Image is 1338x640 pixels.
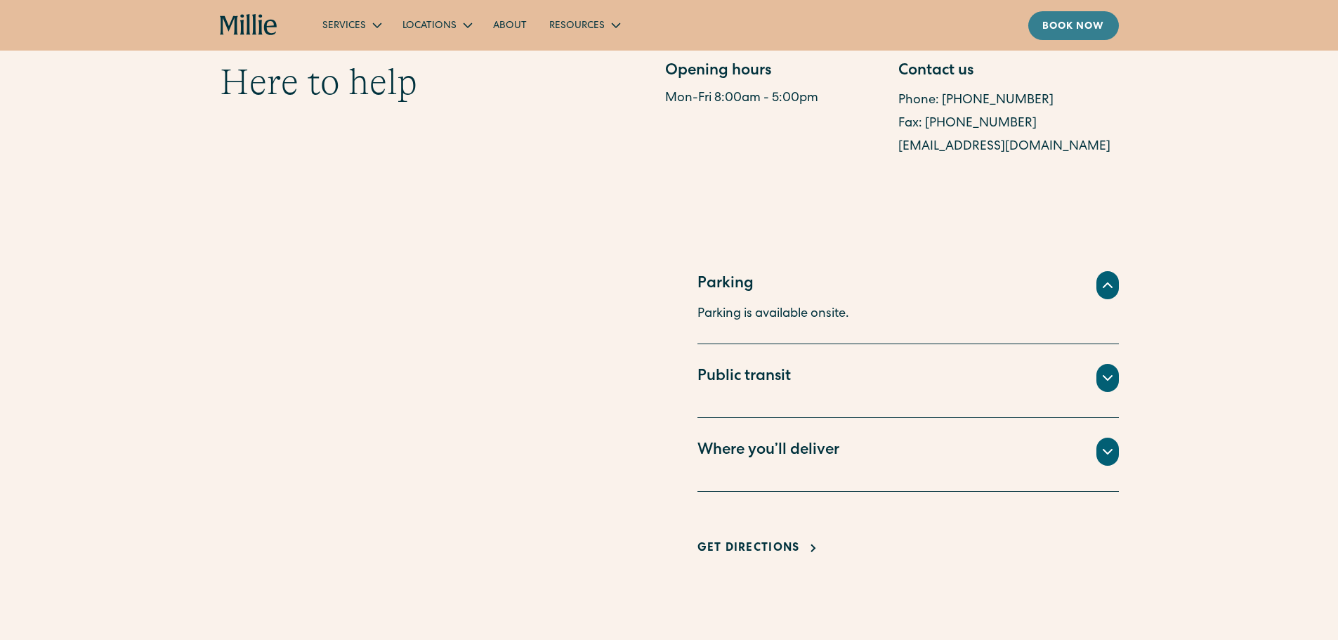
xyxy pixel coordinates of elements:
div: Parking [697,273,754,296]
div: Mon-Fri 8:00am - 5:00pm [665,89,886,108]
div: Opening hours [665,60,886,84]
h2: Here to help [220,60,417,104]
a: Fax: [PHONE_NUMBER] [898,117,1037,130]
a: About [482,13,538,37]
div: Services [311,13,391,37]
a: Book now [1028,11,1119,40]
div: Where you’ll deliver [697,440,839,463]
div: Public transit [697,366,791,389]
div: Contact us [898,60,1119,84]
a: [EMAIL_ADDRESS][DOMAIN_NAME] [898,141,1110,153]
div: Resources [549,19,605,34]
div: Locations [402,19,457,34]
div: Services [322,19,366,34]
div: Get Directions [697,540,800,557]
div: Book now [1042,20,1105,34]
a: Phone: [PHONE_NUMBER] [898,94,1054,107]
a: home [220,14,278,37]
div: Locations [391,13,482,37]
div: Resources [538,13,630,37]
p: Parking is available onsite. [697,305,1119,324]
a: Get Directions [697,540,822,557]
